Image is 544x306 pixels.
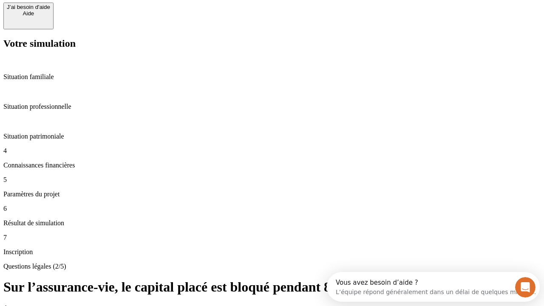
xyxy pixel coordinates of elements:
p: Résultat de simulation [3,219,541,227]
p: 6 [3,205,541,212]
p: 5 [3,176,541,184]
iframe: Intercom live chat [515,277,535,297]
p: 7 [3,234,541,241]
p: Connaissances financières [3,161,541,169]
button: J’ai besoin d'aideAide [3,3,54,29]
p: Situation familiale [3,73,541,81]
div: Ouvrir le Messenger Intercom [3,3,234,27]
p: Questions légales (2/5) [3,263,541,270]
div: L’équipe répond généralement dans un délai de quelques minutes. [9,14,209,23]
p: Inscription [3,248,541,256]
p: Situation patrimoniale [3,133,541,140]
h2: Votre simulation [3,38,541,49]
p: Situation professionnelle [3,103,541,110]
div: Vous avez besoin d’aide ? [9,7,209,14]
div: J’ai besoin d'aide [7,4,50,10]
p: Paramètres du projet [3,190,541,198]
h1: Sur l’assurance-vie, le capital placé est bloqué pendant 8 ans ? [3,279,541,295]
div: Aide [7,10,50,17]
p: 4 [3,147,541,155]
iframe: Intercom live chat discovery launcher [327,272,540,302]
